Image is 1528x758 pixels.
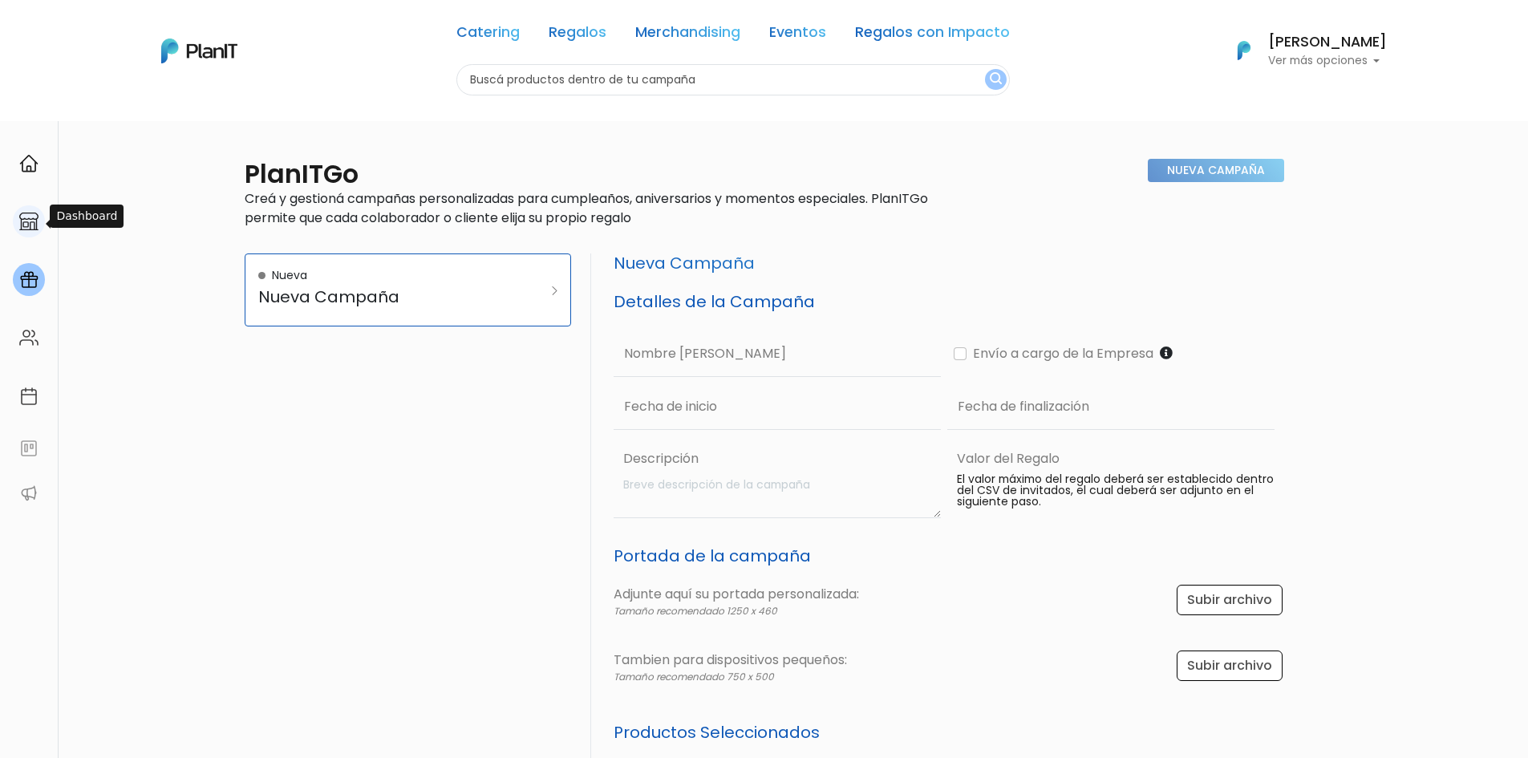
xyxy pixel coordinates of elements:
img: arrow_right-9280cc79ecefa84298781467ce90b80af3baf8c02d32ced3b0099fbab38e4a3c.svg [552,286,557,295]
img: feedback-78b5a0c8f98aac82b08bfc38622c3050aee476f2c9584af64705fc4e61158814.svg [19,439,39,458]
img: marketplace-4ceaa7011d94191e9ded77b95e3339b90024bf715f7c57f8cf31f2d8c509eaba.svg [19,212,39,231]
p: Tamaño recomendado 1250 x 460 [614,604,859,618]
h5: Portada de la campaña [614,546,1284,565]
h5: Nueva Campaña [614,253,1275,273]
input: Fecha de inicio [614,383,941,430]
input: Nombre de Campaña [614,330,941,377]
img: home-e721727adea9d79c4d83392d1f703f7f8bce08238fde08b1acbfd93340b81755.svg [19,154,39,173]
h6: [PERSON_NAME] [1268,35,1387,50]
p: Tambien para dispositivos pequeños: [614,651,847,670]
p: Ver más opciones [1268,55,1387,67]
input: Buscá productos dentro de tu campaña [456,64,1010,95]
img: people-662611757002400ad9ed0e3c099ab2801c6687ba6c219adb57efc949bc21e19d.svg [19,328,39,347]
p: El valor máximo del regalo deberá ser establecido dentro del CSV de invitados, el cual deberá ser... [957,474,1275,508]
a: Merchandising [635,26,740,45]
p: Tamaño recomendado 750 x 500 [614,670,847,684]
a: Nueva Nueva Campaña [245,253,571,326]
a: Catering [456,26,520,45]
div: Dashboard [50,205,124,228]
button: PlanIt Logo [PERSON_NAME] Ver más opciones [1217,30,1387,71]
img: campaigns-02234683943229c281be62815700db0a1741e53638e28bf9629b52c665b00959.svg [19,270,39,290]
div: ¿Necesitás ayuda? [83,15,231,47]
img: calendar-87d922413cdce8b2cf7b7f5f62616a5cf9e4887200fb71536465627b3292af00.svg [19,387,39,406]
label: Valor del Regalo [957,449,1060,468]
input: Fecha de finalización [947,383,1275,430]
a: Eventos [769,26,826,45]
a: Regalos con Impacto [855,26,1010,45]
label: Envío a cargo de la Empresa [967,344,1153,363]
h5: Productos Seleccionados [614,723,1284,742]
h5: Nueva Campaña [258,287,513,306]
img: partners-52edf745621dab592f3b2c58e3bca9d71375a7ef29c3b500c9f145b62cc070d4.svg [19,484,39,503]
img: PlanIt Logo [161,39,237,63]
label: Descripción [617,449,941,468]
h2: PlanITGo [245,159,359,189]
h5: Detalles de la Campaña [614,292,1275,311]
p: Creá y gestioná campañas personalizadas para cumpleaños, aniversarios y momentos especiales. Plan... [245,189,938,228]
p: Nueva [272,267,307,284]
p: Adjunte aquí su portada personalizada: [614,585,859,604]
a: Regalos [549,26,606,45]
img: PlanIt Logo [1226,33,1262,68]
img: search_button-432b6d5273f82d61273b3651a40e1bd1b912527efae98b1b7a1b2c0702e16a8d.svg [990,72,1002,87]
